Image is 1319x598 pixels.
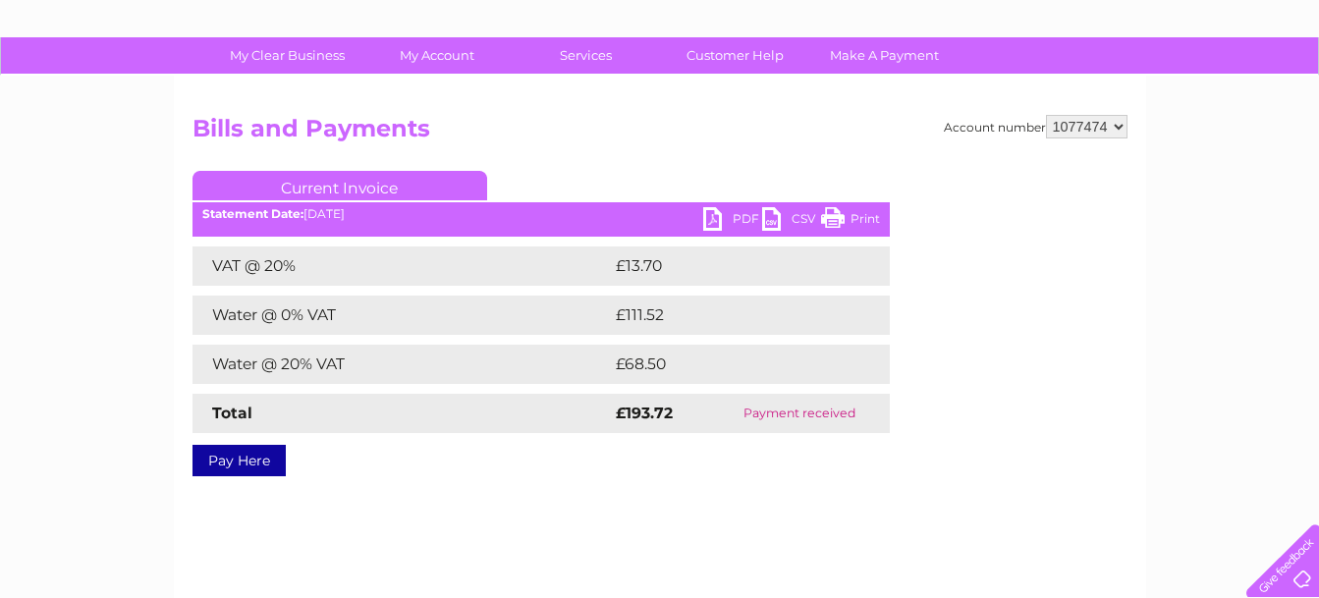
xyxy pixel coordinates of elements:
[192,207,890,221] div: [DATE]
[1148,83,1177,98] a: Blog
[762,207,821,236] a: CSV
[611,345,851,384] td: £68.50
[803,37,965,74] a: Make A Payment
[1254,83,1300,98] a: Log out
[356,37,518,74] a: My Account
[611,296,850,335] td: £111.52
[611,246,849,286] td: £13.70
[206,37,368,74] a: My Clear Business
[192,246,611,286] td: VAT @ 20%
[192,115,1127,152] h2: Bills and Payments
[202,206,303,221] b: Statement Date:
[703,207,762,236] a: PDF
[192,345,611,384] td: Water @ 20% VAT
[1077,83,1136,98] a: Telecoms
[944,115,1127,138] div: Account number
[654,37,816,74] a: Customer Help
[709,394,889,433] td: Payment received
[821,207,880,236] a: Print
[505,37,667,74] a: Services
[949,10,1084,34] a: 0333 014 3131
[1022,83,1066,98] a: Energy
[192,296,611,335] td: Water @ 0% VAT
[46,51,146,111] img: logo.png
[196,11,1125,95] div: Clear Business is a trading name of Verastar Limited (registered in [GEOGRAPHIC_DATA] No. 3667643...
[973,83,1011,98] a: Water
[212,404,252,422] strong: Total
[1188,83,1237,98] a: Contact
[192,445,286,476] a: Pay Here
[616,404,673,422] strong: £193.72
[192,171,487,200] a: Current Invoice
